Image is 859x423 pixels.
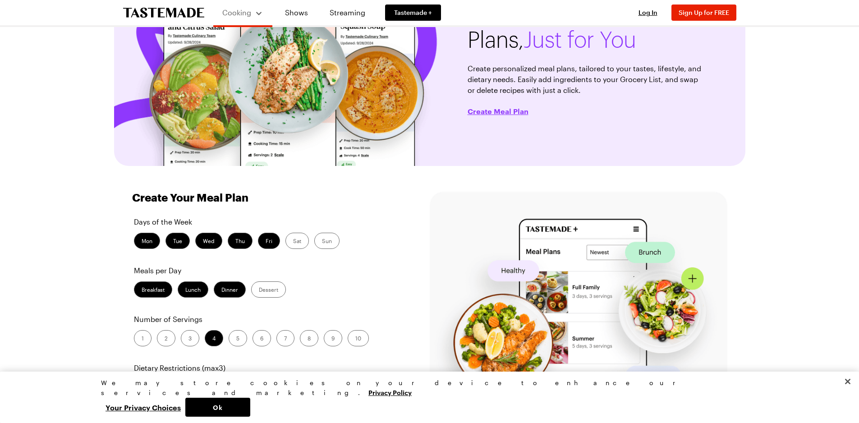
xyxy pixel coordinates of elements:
[134,330,152,346] label: 1
[101,398,185,417] button: Your Privacy Choices
[157,330,175,346] label: 2
[276,330,294,346] label: 7
[468,106,528,115] button: Create Meal Plan
[195,233,222,249] label: Wed
[214,281,246,298] label: Dinner
[394,8,432,17] span: Tastemade +
[134,363,401,373] p: Dietary Restrictions (max 3 )
[205,330,223,346] label: 4
[178,281,208,298] label: Lunch
[251,281,286,298] label: Dessert
[222,4,263,22] button: Cooking
[468,5,702,52] h1: Personalized Meal Plans,
[324,330,342,346] label: 9
[222,8,251,17] span: Cooking
[134,265,401,276] p: Meals per Day
[258,233,280,249] label: Fri
[101,378,750,398] div: We may store cookies on your device to enhance our services and marketing.
[285,233,309,249] label: Sat
[181,330,199,346] label: 3
[229,330,247,346] label: 5
[300,330,318,346] label: 8
[123,8,204,18] a: To Tastemade Home Page
[134,314,401,325] p: Number of Servings
[132,191,248,204] h1: Create Your Meal Plan
[524,30,636,51] span: Just for You
[134,233,160,249] label: Mon
[228,233,253,249] label: Thu
[630,8,666,17] button: Log In
[185,398,250,417] button: Ok
[838,372,858,391] button: Close
[134,281,172,298] label: Breakfast
[679,9,729,16] span: Sign Up for FREE
[134,216,401,227] p: Days of the Week
[368,388,412,396] a: More information about your privacy, opens in a new tab
[253,330,271,346] label: 6
[639,9,657,16] span: Log In
[468,63,702,96] p: Create personalized meal plans, tailored to your tastes, lifestyle, and dietary needs. Easily add...
[314,233,340,249] label: Sun
[385,5,441,21] a: Tastemade +
[348,330,369,346] label: 10
[165,233,190,249] label: Tue
[101,378,750,417] div: Privacy
[671,5,736,21] button: Sign Up for FREE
